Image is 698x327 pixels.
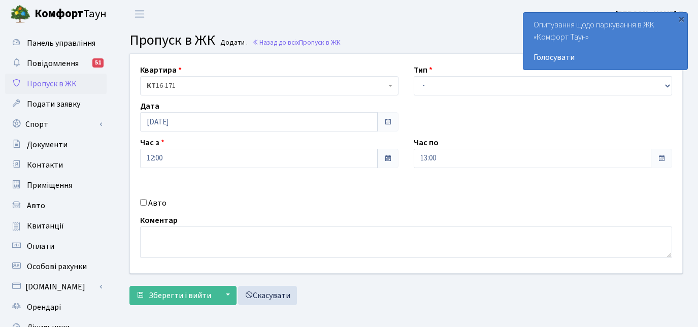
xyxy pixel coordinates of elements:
span: <b>КТ</b>&nbsp;&nbsp;&nbsp;&nbsp;16-171 [140,76,398,95]
a: [DOMAIN_NAME] [5,277,107,297]
span: Приміщення [27,180,72,191]
a: Документи [5,135,107,155]
span: Пропуск в ЖК [299,38,341,47]
span: Квитанції [27,220,64,232]
small: Додати . [218,39,248,47]
div: 51 [92,58,104,68]
a: Подати заявку [5,94,107,114]
a: Оплати [5,236,107,256]
a: Панель управління [5,33,107,53]
a: Авто [5,195,107,216]
img: logo.png [10,4,30,24]
a: Квитанції [5,216,107,236]
button: Зберегти і вийти [129,286,218,305]
label: Час з [140,137,164,149]
a: Орендарі [5,297,107,317]
span: Орендарі [27,302,61,313]
a: Особові рахунки [5,256,107,277]
b: КТ [147,81,156,91]
a: [PERSON_NAME] П. [615,8,686,20]
label: Час по [414,137,439,149]
label: Квартира [140,64,182,76]
a: Скасувати [238,286,297,305]
span: Контакти [27,159,63,171]
label: Дата [140,100,159,112]
a: Приміщення [5,175,107,195]
label: Коментар [140,214,178,226]
span: Подати заявку [27,99,80,110]
span: Таун [35,6,107,23]
span: Особові рахунки [27,261,87,272]
a: Голосувати [534,51,677,63]
div: Опитування щодо паркування в ЖК «Комфорт Таун» [523,13,687,70]
span: Пропуск в ЖК [129,30,215,50]
span: Авто [27,200,45,211]
span: Пропуск в ЖК [27,78,77,89]
button: Переключити навігацію [127,6,152,22]
span: <b>КТ</b>&nbsp;&nbsp;&nbsp;&nbsp;16-171 [147,81,386,91]
b: [PERSON_NAME] П. [615,9,686,20]
label: Авто [148,197,167,209]
a: Назад до всіхПропуск в ЖК [252,38,341,47]
span: Панель управління [27,38,95,49]
span: Зберегти і вийти [149,290,211,301]
span: Оплати [27,241,54,252]
div: × [676,14,686,24]
b: Комфорт [35,6,83,22]
a: Пропуск в ЖК [5,74,107,94]
a: Повідомлення51 [5,53,107,74]
label: Тип [414,64,433,76]
span: Повідомлення [27,58,79,69]
a: Спорт [5,114,107,135]
span: Документи [27,139,68,150]
a: Контакти [5,155,107,175]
